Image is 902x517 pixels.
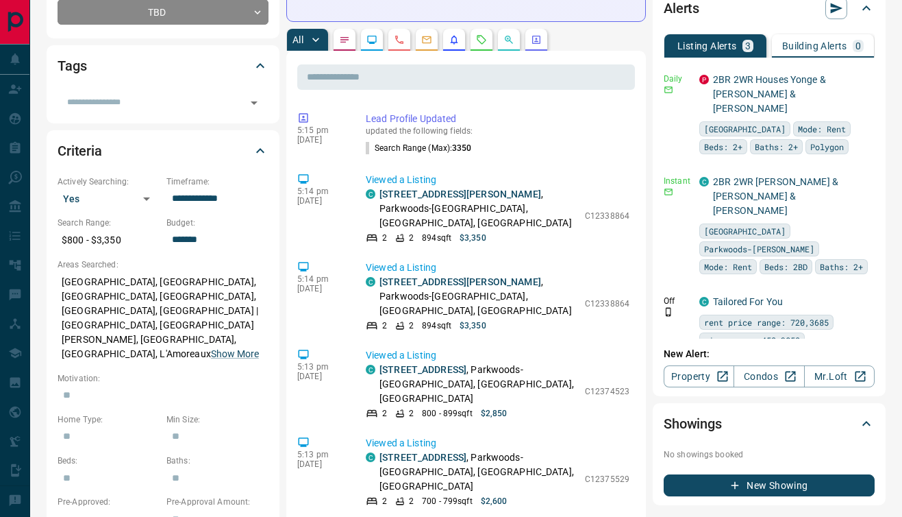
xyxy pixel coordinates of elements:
svg: Email [664,85,673,95]
p: updated the following fields: [366,126,629,136]
p: Instant [664,175,691,187]
p: Min Size: [166,413,268,426]
p: C12375529 [585,473,629,485]
a: Property [664,365,734,387]
svg: Email [664,187,673,197]
p: Viewed a Listing [366,436,629,450]
div: Criteria [58,134,268,167]
p: All [292,35,303,45]
span: Mode: Rent [798,122,846,136]
p: C12338864 [585,298,629,310]
span: size range: 450,3850 [704,333,800,347]
p: , Parkwoods-[GEOGRAPHIC_DATA], [GEOGRAPHIC_DATA], [GEOGRAPHIC_DATA] [379,450,578,494]
svg: Notes [339,34,350,45]
p: 3 [745,41,751,51]
span: Beds: 2BD [764,260,807,274]
p: No showings booked [664,448,875,461]
p: 2 [409,320,414,332]
a: 2BR 2WR [PERSON_NAME] & [PERSON_NAME] & [PERSON_NAME] [713,176,838,216]
p: $2,850 [481,407,508,420]
a: Mr.Loft [804,365,875,387]
p: Budget: [166,217,268,229]
span: [GEOGRAPHIC_DATA] [704,224,786,238]
svg: Push Notification Only [664,307,673,317]
p: 2 [409,407,414,420]
p: 2 [409,232,414,244]
p: New Alert: [664,347,875,361]
p: Pre-Approved: [58,496,160,508]
p: Actively Searching: [58,176,160,188]
p: [GEOGRAPHIC_DATA], [GEOGRAPHIC_DATA], [GEOGRAPHIC_DATA], [GEOGRAPHIC_DATA], [GEOGRAPHIC_DATA], [G... [58,271,268,365]
div: condos.ca [699,297,709,306]
p: 2 [409,495,414,507]
span: [GEOGRAPHIC_DATA] [704,122,786,136]
div: condos.ca [366,189,375,199]
a: 2BR 2WR Houses Yonge & [PERSON_NAME] & [PERSON_NAME] [713,74,826,114]
p: 894 sqft [422,320,451,332]
h2: Tags [58,55,86,77]
p: , Parkwoods-[GEOGRAPHIC_DATA], [GEOGRAPHIC_DATA], [GEOGRAPHIC_DATA] [379,187,578,230]
p: Lead Profile Updated [366,112,629,126]
p: Pre-Approval Amount: [166,496,268,508]
div: Showings [664,407,875,440]
span: Mode: Rent [704,260,752,274]
p: $800 - $3,350 [58,229,160,252]
a: Tailored For You [713,296,783,307]
p: Areas Searched: [58,258,268,271]
p: Search Range (Max) : [366,142,472,154]
p: Motivation: [58,372,268,385]
p: Beds: [58,455,160,467]
button: New Showing [664,474,875,496]
p: C12374523 [585,385,629,398]
p: 2 [382,495,387,507]
p: Off [664,295,691,307]
div: condos.ca [366,277,375,287]
span: Baths: 2+ [755,140,798,154]
span: 3350 [452,143,471,153]
p: , Parkwoods-[GEOGRAPHIC_DATA], [GEOGRAPHIC_DATA], [GEOGRAPHIC_DATA] [379,275,578,318]
p: 0 [855,41,861,51]
p: Home Type: [58,413,160,426]
p: [DATE] [297,196,345,206]
svg: Opportunities [503,34,514,45]
div: condos.ca [366,453,375,462]
p: 2 [382,320,387,332]
p: 800 - 899 sqft [422,407,472,420]
button: Open [245,93,264,112]
span: Polygon [810,140,844,154]
div: property.ca [699,75,709,84]
span: rent price range: 720,3685 [704,315,829,329]
button: Show More [211,347,259,361]
p: 5:14 pm [297,187,345,196]
p: $3,350 [460,320,486,332]
p: [DATE] [297,372,345,381]
svg: Agent Actions [531,34,542,45]
p: Viewed a Listing [366,173,629,187]
p: Building Alerts [782,41,847,51]
p: $2,600 [481,495,508,507]
svg: Lead Browsing Activity [366,34,377,45]
a: [STREET_ADDRESS][PERSON_NAME] [379,276,541,287]
div: condos.ca [699,177,709,187]
p: 5:13 pm [297,362,345,372]
a: [STREET_ADDRESS] [379,364,466,375]
p: 700 - 799 sqft [422,495,472,507]
svg: Listing Alerts [449,34,460,45]
p: Listing Alerts [677,41,737,51]
p: 5:14 pm [297,274,345,284]
span: Beds: 2+ [704,140,742,154]
p: Search Range: [58,217,160,229]
p: C12338864 [585,210,629,222]
p: 2 [382,232,387,244]
p: , Parkwoods-[GEOGRAPHIC_DATA], [GEOGRAPHIC_DATA], [GEOGRAPHIC_DATA] [379,363,578,406]
p: Viewed a Listing [366,261,629,275]
p: [DATE] [297,135,345,145]
span: Parkwoods-[PERSON_NAME] [704,242,814,256]
p: $3,350 [460,232,486,244]
svg: Requests [476,34,487,45]
span: Baths: 2+ [820,260,863,274]
svg: Calls [394,34,405,45]
p: Viewed a Listing [366,348,629,363]
h2: Criteria [58,140,102,162]
div: Tags [58,49,268,82]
